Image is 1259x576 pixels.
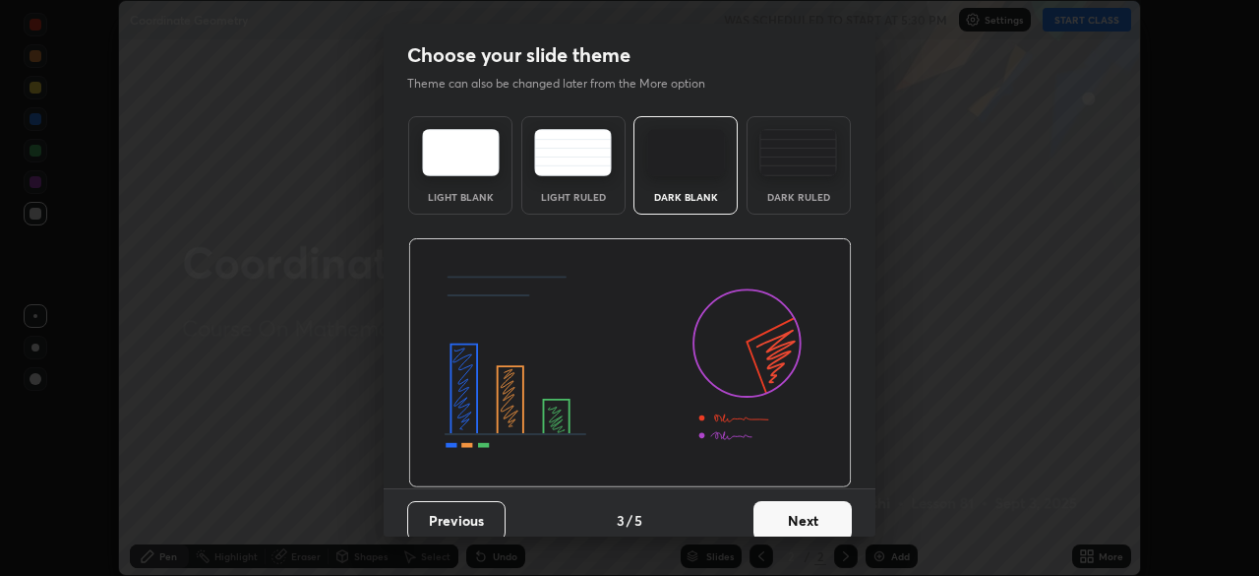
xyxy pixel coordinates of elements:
button: Previous [407,501,506,541]
div: Light Blank [421,192,500,202]
button: Next [753,501,852,541]
div: Light Ruled [534,192,613,202]
h4: / [627,510,632,531]
div: Dark Blank [646,192,725,202]
img: darkTheme.f0cc69e5.svg [647,129,725,176]
h4: 5 [634,510,642,531]
h4: 3 [617,510,625,531]
img: darkThemeBanner.d06ce4a2.svg [408,238,852,488]
p: Theme can also be changed later from the More option [407,75,726,93]
h2: Choose your slide theme [407,42,630,68]
div: Dark Ruled [759,192,838,202]
img: darkRuledTheme.de295e13.svg [759,129,837,176]
img: lightRuledTheme.5fabf969.svg [534,129,612,176]
img: lightTheme.e5ed3b09.svg [422,129,500,176]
